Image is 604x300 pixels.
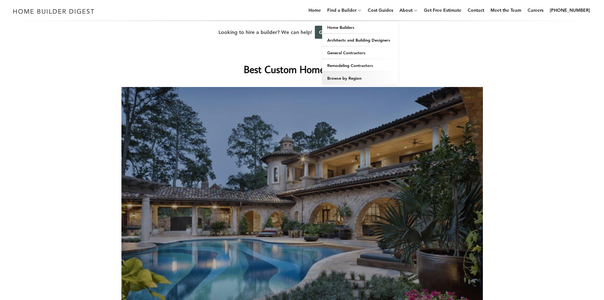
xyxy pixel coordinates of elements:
[176,62,429,77] h1: Best Custom Home Builders
[322,72,398,84] a: Browse by Region
[322,46,398,59] a: General Contractors
[322,21,398,34] a: Home Builders
[322,34,398,46] a: Architects and Building Designers
[10,5,97,17] img: Home Builder Digest
[315,26,383,39] a: Get Recommendations
[322,59,398,72] a: Remodeling Contractors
